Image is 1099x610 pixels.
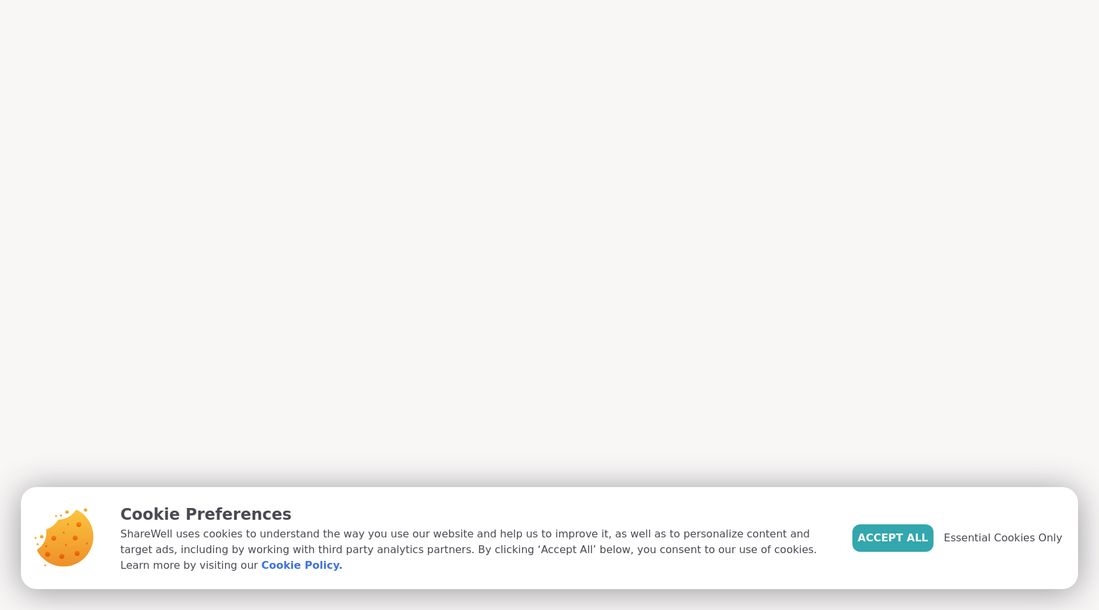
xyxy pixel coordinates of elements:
[120,526,831,573] p: ShareWell uses cookies to understand the way you use our website and help us to improve it, as we...
[261,558,342,573] a: Cookie Policy.
[858,530,928,546] span: Accept All
[944,530,1062,546] span: Essential Cookies Only
[852,524,933,552] button: Accept All
[120,503,831,526] p: Cookie Preferences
